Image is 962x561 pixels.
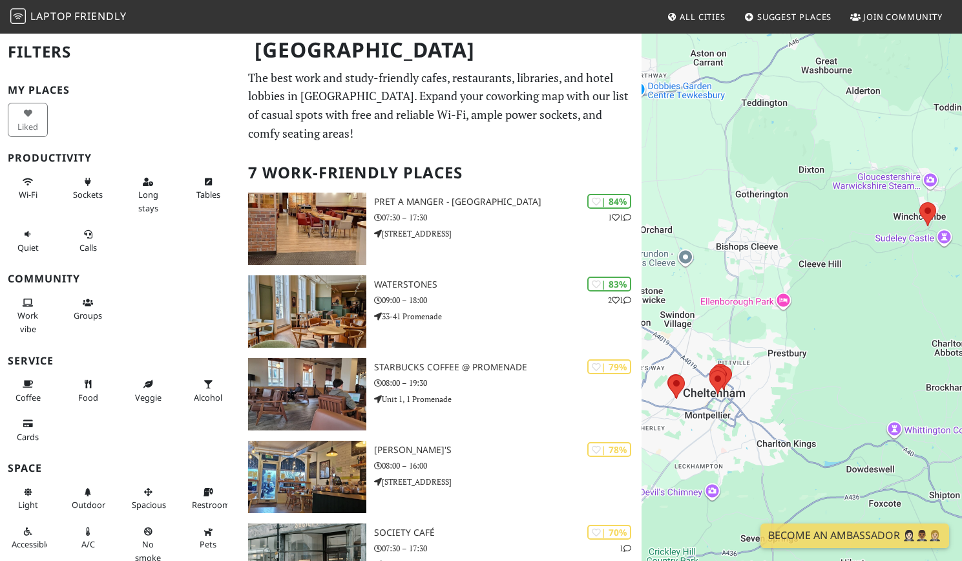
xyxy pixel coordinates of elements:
span: Alcohol [194,392,222,403]
a: All Cities [662,5,731,28]
h3: Productivity [8,152,233,164]
span: Spacious [132,499,166,511]
button: Pets [188,521,228,555]
button: Work vibe [8,292,48,339]
span: Air conditioned [81,538,95,550]
span: Restroom [192,499,230,511]
span: Accessible [12,538,50,550]
span: Coffee [16,392,41,403]
div: | 84% [587,194,631,209]
p: The best work and study-friendly cafes, restaurants, libraries, and hotel lobbies in [GEOGRAPHIC_... [248,69,633,143]
div: | 70% [587,525,631,540]
button: Food [68,374,108,408]
p: 33-41 Promenade [374,310,642,323]
span: Join Community [863,11,943,23]
button: Restroom [188,482,228,516]
img: Waterstones [248,275,366,348]
a: Waterstones | 83% 21 Waterstones 09:00 – 18:00 33-41 Promenade [240,275,641,348]
a: Join Community [845,5,948,28]
div: | 78% [587,442,631,457]
img: Pret A Manger - High Street [248,193,366,265]
img: LaptopFriendly [10,8,26,24]
div: | 83% [587,277,631,291]
button: Spacious [128,482,168,516]
span: Group tables [74,310,102,321]
button: Tables [188,171,228,206]
a: LaptopFriendly LaptopFriendly [10,6,127,28]
img: Madison's [248,441,366,513]
h3: [PERSON_NAME]'s [374,445,642,456]
a: Starbucks Coffee @ Promenade | 79% Starbucks Coffee @ Promenade 08:00 – 19:30 Unit 1, 1 Promenade [240,358,641,430]
button: Outdoor [68,482,108,516]
p: 1 1 [608,211,631,224]
h3: Waterstones [374,279,642,290]
h2: 7 Work-Friendly Places [248,153,633,193]
button: Calls [68,224,108,258]
p: 2 1 [608,294,631,306]
span: Food [78,392,98,403]
span: Long stays [138,189,158,213]
img: Starbucks Coffee @ Promenade [248,358,366,430]
p: 07:30 – 17:30 [374,542,642,555]
span: People working [17,310,38,334]
button: Alcohol [188,374,228,408]
button: Wi-Fi [8,171,48,206]
span: Credit cards [17,431,39,443]
h3: Space [8,462,233,474]
p: Unit 1, 1 Promenade [374,393,642,405]
h3: My Places [8,84,233,96]
span: Suggest Places [757,11,832,23]
a: Pret A Manger - High Street | 84% 11 Pret A Manger - [GEOGRAPHIC_DATA] 07:30 – 17:30 [STREET_ADDR... [240,193,641,265]
p: 07:30 – 17:30 [374,211,642,224]
p: 09:00 – 18:00 [374,294,642,306]
button: Sockets [68,171,108,206]
button: Light [8,482,48,516]
a: Become an Ambassador 🤵🏻‍♀️🤵🏾‍♂️🤵🏼‍♀️ [760,524,949,548]
span: Video/audio calls [79,242,97,253]
h3: Pret A Manger - [GEOGRAPHIC_DATA] [374,196,642,207]
a: Madison's | 78% [PERSON_NAME]'s 08:00 – 16:00 [STREET_ADDRESS] [240,441,641,513]
span: Pet friendly [200,538,216,550]
button: Long stays [128,171,168,218]
a: Suggest Places [739,5,837,28]
button: Cards [8,413,48,447]
p: 1 [620,542,631,555]
span: Friendly [74,9,126,23]
button: Quiet [8,224,48,258]
button: Veggie [128,374,168,408]
span: Power sockets [73,189,103,200]
h3: Service [8,355,233,367]
p: [STREET_ADDRESS] [374,476,642,488]
span: Veggie [135,392,162,403]
span: Quiet [17,242,39,253]
span: All Cities [680,11,726,23]
span: Laptop [30,9,72,23]
button: A/C [68,521,108,555]
h1: [GEOGRAPHIC_DATA] [244,32,638,68]
button: Coffee [8,374,48,408]
span: Natural light [18,499,38,511]
h3: Society Café [374,527,642,538]
p: [STREET_ADDRESS] [374,228,642,240]
h3: Starbucks Coffee @ Promenade [374,362,642,373]
span: Work-friendly tables [196,189,220,200]
span: Outdoor area [72,499,105,511]
button: Groups [68,292,108,326]
h3: Community [8,273,233,285]
p: 08:00 – 16:00 [374,460,642,472]
span: Stable Wi-Fi [19,189,37,200]
button: Accessible [8,521,48,555]
div: | 79% [587,359,631,374]
p: 08:00 – 19:30 [374,377,642,389]
h2: Filters [8,32,233,72]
